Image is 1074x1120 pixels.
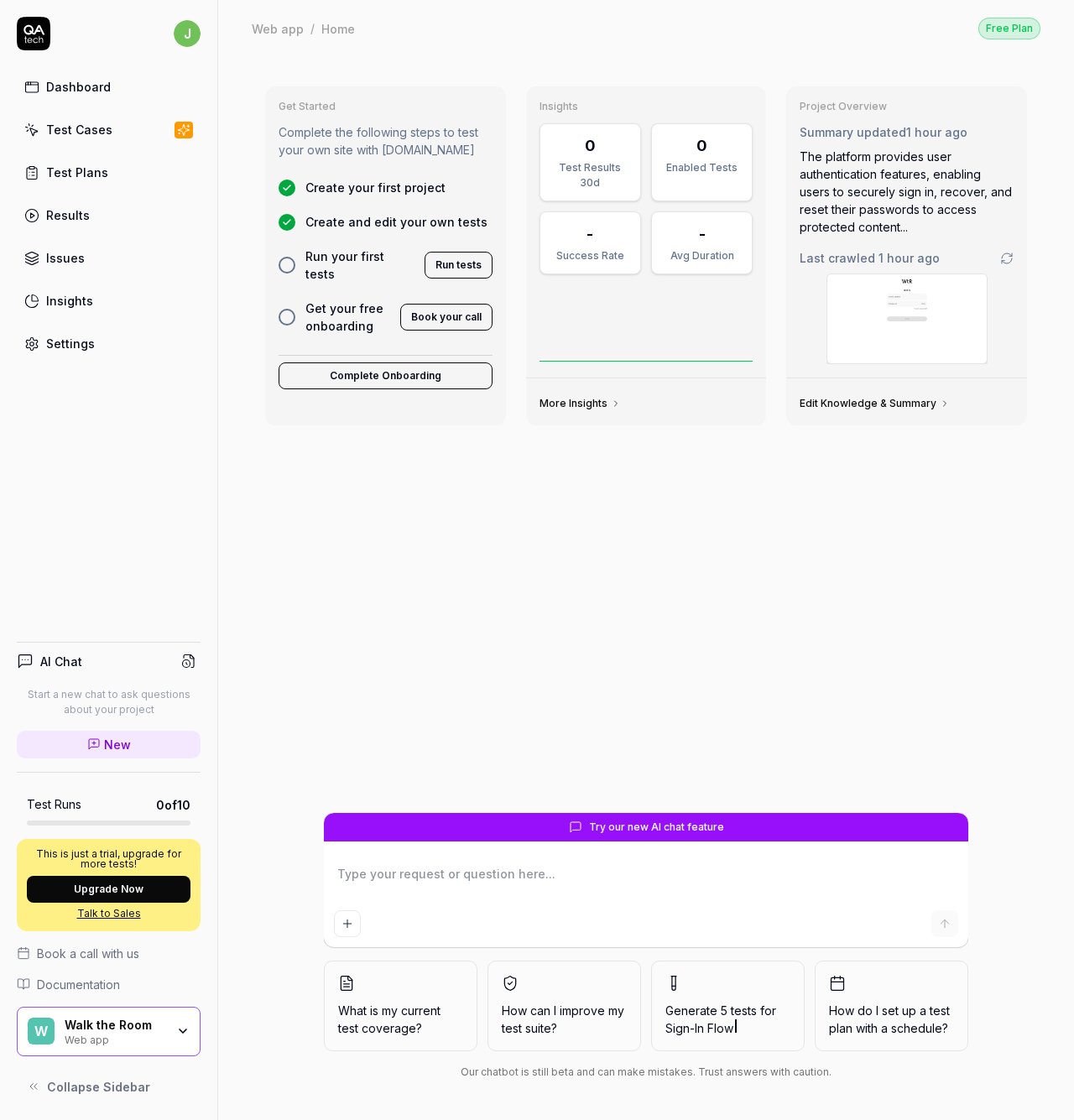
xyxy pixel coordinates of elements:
[37,976,120,993] span: Documentation
[47,1078,150,1096] span: Collapse Sidebar
[27,906,190,921] a: Talk to Sales
[46,121,112,138] div: Test Cases
[906,125,967,139] time: 1 hour ago
[27,797,81,812] h5: Test Runs
[279,100,493,113] h3: Get Started
[27,849,190,869] p: This is just a trial, upgrade for more tests!
[46,335,95,352] div: Settings
[17,242,201,274] a: Issues
[665,1021,733,1035] span: Sign-In Flow
[27,876,190,903] button: Upgrade Now
[17,731,201,758] a: New
[425,252,493,279] button: Run tests
[651,961,805,1051] button: Generate 5 tests forSign-In Flow
[815,961,968,1051] button: How do I set up a test plan with a schedule?
[696,134,707,157] div: 0
[1000,252,1014,265] a: Go to crawling settings
[17,113,201,146] a: Test Cases
[17,199,201,232] a: Results
[65,1018,165,1033] div: Walk the Room
[17,327,201,360] a: Settings
[174,20,201,47] span: j
[800,100,1014,113] h3: Project Overview
[827,274,987,363] img: Screenshot
[699,222,706,245] div: -
[252,20,304,37] div: Web app
[156,796,190,814] span: 0 of 10
[46,249,85,267] div: Issues
[800,125,906,139] span: Summary updated
[978,18,1040,39] div: Free Plan
[400,304,493,331] button: Book your call
[425,255,493,272] a: Run tests
[40,653,82,670] h4: AI Chat
[305,300,390,335] span: Get your free onboarding
[800,148,1014,236] div: The platform provides user authentication features, enabling users to securely sign in, recover, ...
[324,961,477,1051] button: What is my current test coverage?
[174,17,201,50] button: j
[334,910,361,937] button: Add attachment
[585,134,596,157] div: 0
[305,179,446,196] span: Create your first project
[46,78,111,96] div: Dashboard
[978,17,1040,39] button: Free Plan
[17,687,201,717] p: Start a new chat to ask questions about your project
[662,160,742,175] div: Enabled Tests
[400,307,493,324] a: Book your call
[305,213,487,231] span: Create and edit your own tests
[878,251,940,265] time: 1 hour ago
[46,164,108,181] div: Test Plans
[589,820,724,835] span: Try our new AI chat feature
[662,248,742,263] div: Avg Duration
[800,397,950,410] a: Edit Knowledge & Summary
[46,292,93,310] div: Insights
[37,945,139,962] span: Book a call with us
[487,961,641,1051] button: How can I improve my test suite?
[550,160,630,190] div: Test Results 30d
[321,20,355,37] div: Home
[17,156,201,189] a: Test Plans
[279,123,493,159] p: Complete the following steps to test your own site with [DOMAIN_NAME]
[540,100,753,113] h3: Insights
[104,736,131,753] span: New
[17,284,201,317] a: Insights
[310,20,315,37] div: /
[17,976,201,993] a: Documentation
[550,248,630,263] div: Success Rate
[279,362,493,389] button: Complete Onboarding
[65,1032,165,1045] div: Web app
[324,1065,968,1080] div: Our chatbot is still beta and can make mistakes. Trust answers with caution.
[502,1002,627,1037] span: How can I improve my test suite?
[665,1002,790,1037] span: Generate 5 tests for
[17,1007,201,1057] button: WWalk the RoomWeb app
[540,397,621,410] a: More Insights
[800,249,940,267] span: Last crawled
[305,247,414,283] span: Run your first tests
[28,1018,55,1044] span: W
[17,945,201,962] a: Book a call with us
[46,206,90,224] div: Results
[338,1002,463,1037] span: What is my current test coverage?
[829,1002,954,1037] span: How do I set up a test plan with a schedule?
[587,222,593,245] div: -
[17,70,201,103] a: Dashboard
[17,1070,201,1103] button: Collapse Sidebar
